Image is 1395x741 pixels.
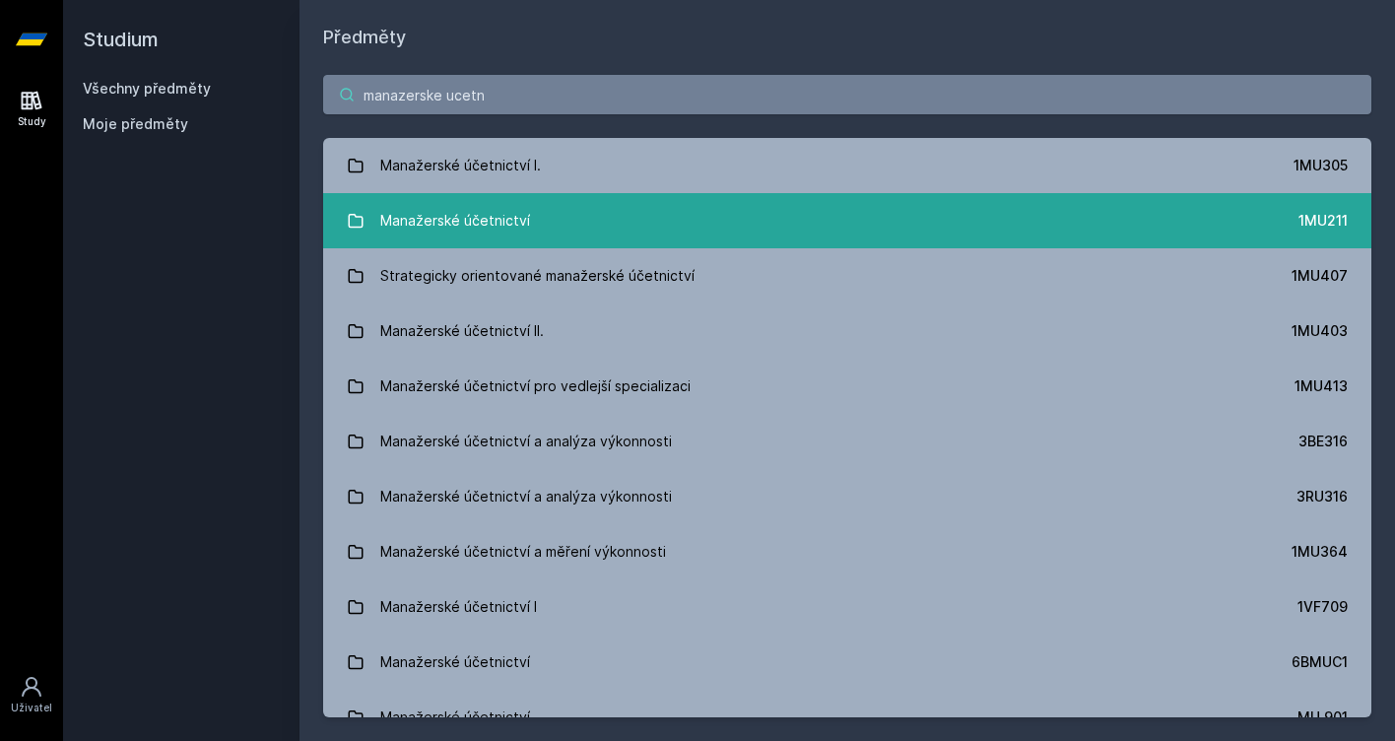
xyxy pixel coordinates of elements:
[83,80,211,97] a: Všechny předměty
[1297,597,1348,617] div: 1VF709
[323,303,1371,359] a: Manažerské účetnictví II. 1MU403
[323,579,1371,635] a: Manažerské účetnictví I 1VF709
[323,359,1371,414] a: Manažerské účetnictví pro vedlejší specializaci 1MU413
[323,524,1371,579] a: Manažerské účetnictví a měření výkonnosti 1MU364
[1297,707,1348,727] div: MU_901
[1296,487,1348,506] div: 3RU316
[1298,432,1348,451] div: 3BE316
[323,138,1371,193] a: Manažerské účetnictví I. 1MU305
[1292,321,1348,341] div: 1MU403
[323,635,1371,690] a: Manažerské účetnictví 6BMUC1
[1292,266,1348,286] div: 1MU407
[1292,542,1348,562] div: 1MU364
[1295,376,1348,396] div: 1MU413
[4,79,59,139] a: Study
[380,256,695,296] div: Strategicky orientované manažerské účetnictví
[380,146,541,185] div: Manažerské účetnictví I.
[323,75,1371,114] input: Název nebo ident předmětu…
[323,193,1371,248] a: Manažerské účetnictví 1MU211
[380,201,530,240] div: Manažerské účetnictví
[380,311,544,351] div: Manažerské účetnictví II.
[323,24,1371,51] h1: Předměty
[380,367,691,406] div: Manažerské účetnictví pro vedlejší specializaci
[1294,156,1348,175] div: 1MU305
[1292,652,1348,672] div: 6BMUC1
[323,469,1371,524] a: Manažerské účetnictví a analýza výkonnosti 3RU316
[11,701,52,715] div: Uživatel
[1298,211,1348,231] div: 1MU211
[380,477,672,516] div: Manažerské účetnictví a analýza výkonnosti
[18,114,46,129] div: Study
[83,114,188,134] span: Moje předměty
[323,414,1371,469] a: Manažerské účetnictví a analýza výkonnosti 3BE316
[380,422,672,461] div: Manažerské účetnictví a analýza výkonnosti
[380,532,666,572] div: Manažerské účetnictví a měření výkonnosti
[380,698,530,737] div: Manažerské účetnictví
[323,248,1371,303] a: Strategicky orientované manažerské účetnictví 1MU407
[4,665,59,725] a: Uživatel
[380,642,530,682] div: Manažerské účetnictví
[380,587,537,627] div: Manažerské účetnictví I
